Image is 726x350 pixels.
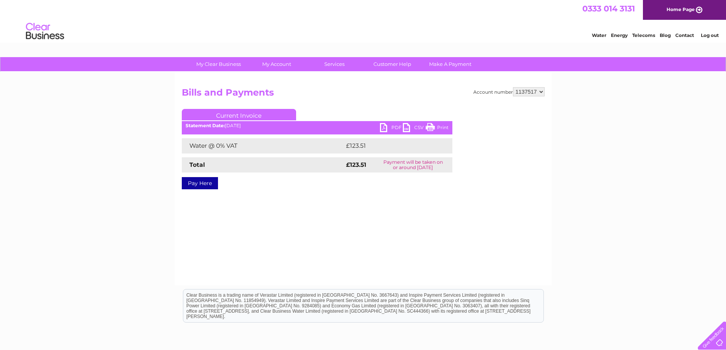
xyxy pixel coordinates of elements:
a: Blog [660,32,671,38]
a: Make A Payment [419,57,482,71]
a: Contact [675,32,694,38]
a: Energy [611,32,628,38]
td: £123.51 [344,138,438,153]
strong: Total [189,161,205,168]
a: Services [303,57,366,71]
b: Statement Date: [186,123,225,128]
a: Customer Help [361,57,424,71]
a: Current Invoice [182,109,296,120]
td: Water @ 0% VAT [182,138,344,153]
h2: Bills and Payments [182,87,545,102]
a: Telecoms [632,32,655,38]
a: Print [426,123,449,134]
a: Log out [701,32,719,38]
img: logo.png [26,20,64,43]
a: Water [592,32,606,38]
a: 0333 014 3131 [582,4,635,13]
a: My Account [245,57,308,71]
a: CSV [403,123,426,134]
div: Clear Business is a trading name of Verastar Limited (registered in [GEOGRAPHIC_DATA] No. 3667643... [183,4,543,37]
a: PDF [380,123,403,134]
a: My Clear Business [187,57,250,71]
td: Payment will be taken on or around [DATE] [374,157,452,173]
div: [DATE] [182,123,452,128]
a: Pay Here [182,177,218,189]
strong: £123.51 [346,161,366,168]
div: Account number [473,87,545,96]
